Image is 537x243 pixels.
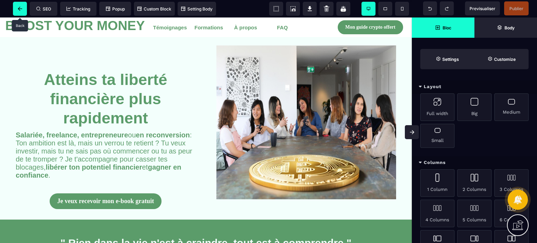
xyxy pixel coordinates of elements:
[412,80,537,93] div: Layout
[474,49,529,69] span: Open Style Manager
[420,49,474,69] span: Settings
[470,6,495,11] span: Previsualiser
[338,3,403,17] button: Mon guide crypto offert
[16,114,195,162] p: ou : Ton ambition est là, mais un verrou te retient ? Tu veux investir, mais tu ne sais pas où co...
[137,6,171,12] span: Custom Block
[230,3,260,16] button: À propos
[16,114,128,121] strong: Salariée, freelance, entrepreneure
[420,124,454,148] div: Small
[66,6,90,12] span: Tracking
[136,114,190,121] strong: en reconversion
[509,6,523,11] span: Publier
[269,2,283,16] span: View components
[494,93,529,121] div: Medium
[106,6,125,12] span: Popup
[191,3,227,16] button: Formations
[50,176,162,192] button: Je veux recevoir mon e-book gratuit
[494,169,529,197] div: 3 Columns
[494,200,529,227] div: 6 Columns
[412,17,474,38] span: Open Blocks
[46,146,142,153] strong: libérer ton potentiel financier
[16,146,181,162] strong: gagner en confiance
[474,17,537,38] span: Open Layer Manager
[273,3,291,16] button: FAQ
[150,3,191,16] button: Témoignages
[494,57,516,62] strong: Customize
[420,93,454,121] div: Full width
[420,169,454,197] div: 1 Column
[16,28,195,114] h1: Atteins ta liberté financière plus rapidement
[504,25,515,30] strong: Body
[412,156,537,169] div: Columns
[216,28,396,182] img: e5081e1943b1b809b59986408f165747_WhatsApp_Image_2025-07-13_%C3%A0_14.26.00_ac53053e.jpg
[420,200,454,227] div: 4 Columns
[443,25,451,30] strong: Bloc
[465,1,500,15] span: Preview
[457,200,492,227] div: 5 Columns
[457,93,492,121] div: Big
[181,6,213,12] span: Setting Body
[36,6,51,12] span: SEO
[286,2,300,16] span: Screenshot
[442,57,459,62] strong: Settings
[457,169,492,197] div: 2 Columns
